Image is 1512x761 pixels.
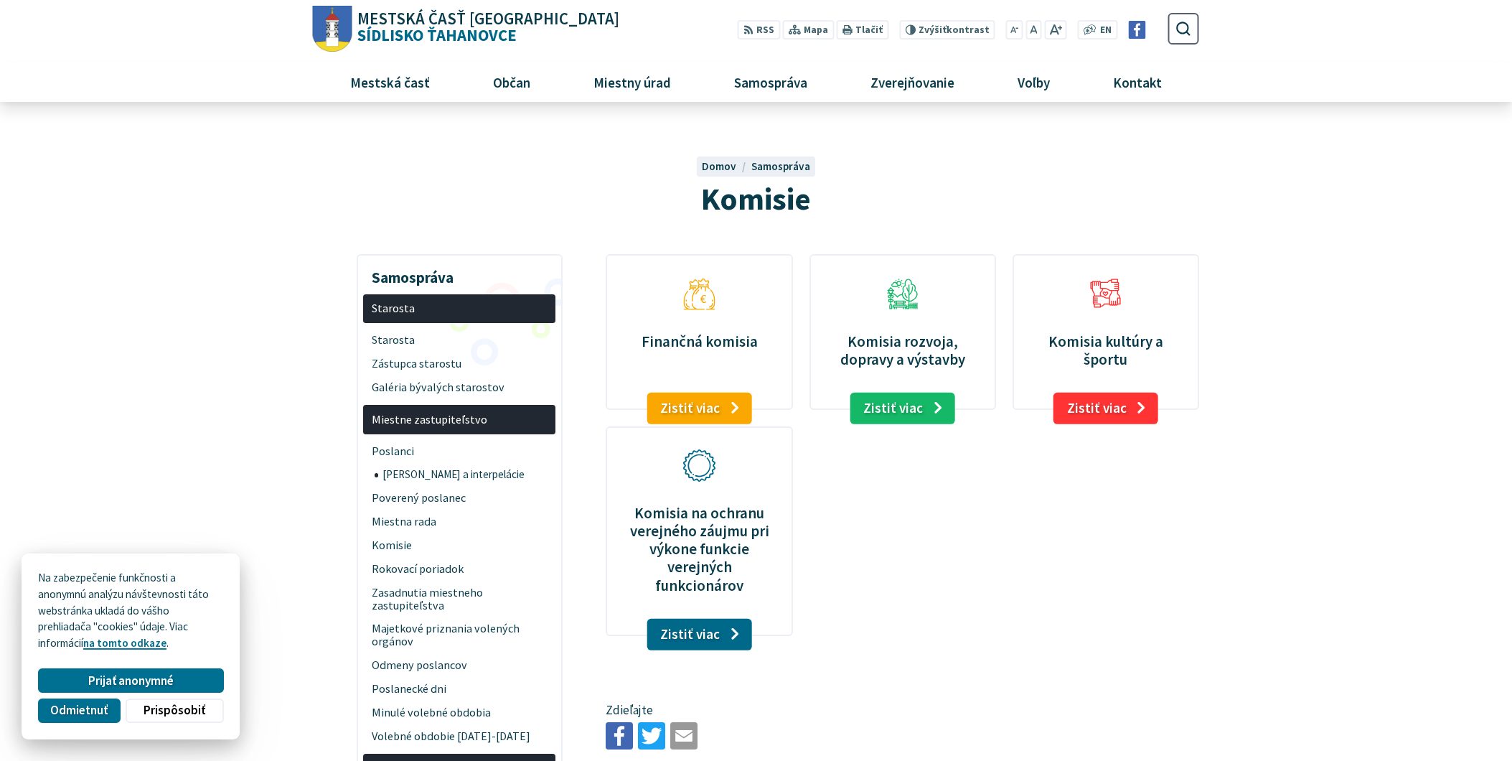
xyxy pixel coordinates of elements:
[363,405,555,434] a: Miestne zastupiteľstvo
[372,557,548,581] span: Rokovací poriadok
[638,722,665,750] img: Zdieľať na Twitteri
[344,62,435,101] span: Mestská časť
[324,62,456,101] a: Mestská časť
[899,20,995,39] button: Zvýšiťkontrast
[751,159,810,173] a: Samospráva
[363,376,555,400] a: Galéria bývalých starostov
[1013,62,1056,101] span: Voľby
[606,701,1090,720] p: Zdieľajte
[708,62,834,101] a: Samospráva
[670,722,698,750] img: Zdieľať e-mailom
[372,654,548,678] span: Odmeny poslancov
[83,636,166,650] a: na tomto odkaze
[363,294,555,324] a: Starosta
[1108,62,1168,101] span: Kontakt
[372,678,548,701] span: Poslanecké dni
[1030,332,1181,368] p: Komisia kultúry a športu
[1128,21,1146,39] img: Prejsť na Facebook stránku
[850,393,955,424] a: Zistiť viac
[126,699,223,723] button: Prispôsobiť
[372,353,548,376] span: Zástupca starostu
[50,703,108,718] span: Odmietnuť
[363,486,555,510] a: Poverený poslanec
[363,329,555,353] a: Starosta
[624,332,775,350] p: Finančná komisia
[372,617,548,654] span: Majetkové priznania volených orgánov
[363,654,555,678] a: Odmeny poslancov
[372,408,548,431] span: Miestne zastupiteľstvo
[1025,20,1041,39] button: Nastaviť pôvodnú veľkosť písma
[702,159,751,173] a: Domov
[624,504,775,594] p: Komisia na ochranu verejného záujmu pri výkone funkcie verejných funkcionárov
[865,62,959,101] span: Zverejňovanie
[992,62,1076,101] a: Voľby
[567,62,697,101] a: Miestny úrad
[313,6,619,52] a: Logo Sídlisko Ťahanovce, prejsť na domovskú stránku.
[466,62,556,101] a: Občan
[1053,393,1159,424] a: Zistiť viac
[588,62,676,101] span: Miestny úrad
[38,570,223,652] p: Na zabezpečenie funkčnosti a anonymnú analýzu návštevnosti táto webstránka ukladá do vášho prehli...
[363,678,555,701] a: Poslanecké dni
[919,24,990,36] span: kontrast
[1097,23,1116,38] a: EN
[375,463,556,486] a: [PERSON_NAME] a interpelácie
[313,6,352,52] img: Prejsť na domovskú stránku
[837,20,888,39] button: Tlačiť
[372,376,548,400] span: Galéria bývalých starostov
[363,439,555,463] a: Poslanci
[363,617,555,654] a: Majetkové priznania volených orgánov
[372,510,548,533] span: Miestna rada
[845,62,981,101] a: Zverejňovanie
[1006,20,1023,39] button: Zmenšiť veľkosť písma
[372,297,548,321] span: Starosta
[352,11,620,44] span: Sídlisko Ťahanovce
[372,439,548,463] span: Poslanci
[372,701,548,724] span: Minulé volebné obdobia
[487,62,535,101] span: Občan
[363,533,555,557] a: Komisie
[728,62,812,101] span: Samospráva
[372,486,548,510] span: Poverený poslanec
[701,179,811,218] span: Komisie
[1100,23,1112,38] span: EN
[372,581,548,617] span: Zasadnutia miestneho zastupiteľstva
[783,20,834,39] a: Mapa
[647,393,752,424] a: Zistiť viac
[1044,20,1066,39] button: Zväčšiť veľkosť písma
[606,722,633,750] img: Zdieľať na Facebooku
[144,703,205,718] span: Prispôsobiť
[919,24,947,36] span: Zvýšiť
[88,673,174,688] span: Prijať anonymné
[363,510,555,533] a: Miestna rada
[382,463,548,486] span: [PERSON_NAME] a interpelácie
[363,701,555,724] a: Minulé volebné obdobia
[855,24,883,36] span: Tlačiť
[804,23,828,38] span: Mapa
[357,11,619,27] span: Mestská časť [GEOGRAPHIC_DATA]
[1087,62,1188,101] a: Kontakt
[827,332,978,368] p: Komisia rozvoja, dopravy a výstavby
[372,329,548,353] span: Starosta
[363,557,555,581] a: Rokovací poriadok
[38,699,120,723] button: Odmietnuť
[363,581,555,617] a: Zasadnutia miestneho zastupiteľstva
[647,619,752,650] a: Zistiť viac
[738,20,780,39] a: RSS
[363,258,555,289] h3: Samospráva
[372,724,548,748] span: Volebné obdobie [DATE]-[DATE]
[363,353,555,376] a: Zástupca starostu
[372,533,548,557] span: Komisie
[702,159,736,173] span: Domov
[363,724,555,748] a: Volebné obdobie [DATE]-[DATE]
[756,23,774,38] span: RSS
[38,668,223,693] button: Prijať anonymné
